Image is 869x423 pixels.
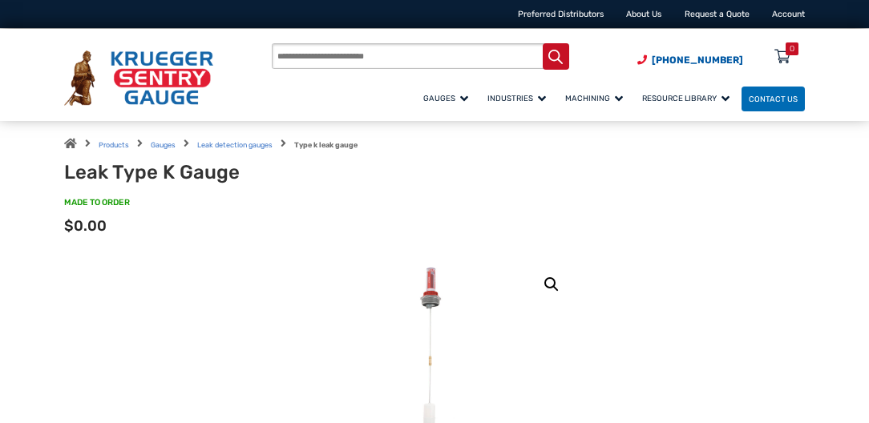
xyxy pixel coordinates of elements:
div: 0 [790,42,794,55]
a: Gauges [151,141,176,149]
h1: Leak Type K Gauge [64,161,361,184]
a: Machining [558,84,635,112]
span: [PHONE_NUMBER] [652,54,743,66]
a: Phone Number (920) 434-8860 [637,53,743,67]
a: Contact Us [742,87,805,111]
img: Krueger Sentry Gauge [64,50,213,106]
a: Products [99,141,129,149]
span: Industries [487,94,546,103]
span: Machining [565,94,623,103]
a: Preferred Distributors [518,9,604,19]
a: Resource Library [635,84,742,112]
a: Account [772,9,805,19]
span: Contact Us [749,95,798,103]
span: $0.00 [64,217,107,235]
span: Resource Library [642,94,730,103]
a: Leak detection gauges [197,141,273,149]
span: MADE TO ORDER [64,196,130,208]
span: Gauges [423,94,468,103]
a: Industries [480,84,558,112]
a: Request a Quote [685,9,750,19]
a: About Us [626,9,661,19]
a: View full-screen image gallery [537,270,566,299]
strong: Type k leak gauge [294,141,358,149]
a: Gauges [416,84,480,112]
